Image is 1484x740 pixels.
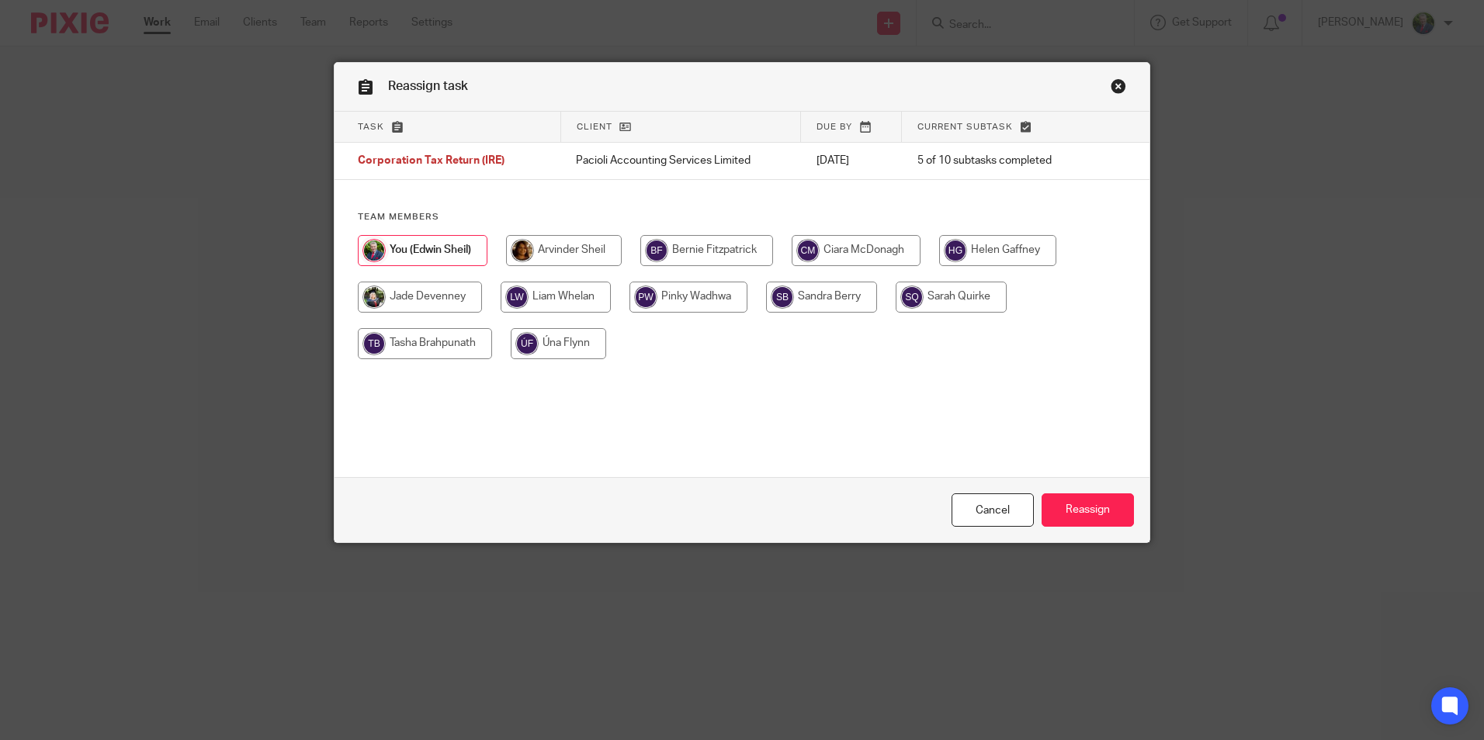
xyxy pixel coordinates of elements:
a: Close this dialog window [952,493,1034,527]
span: Reassign task [388,80,468,92]
span: Task [358,123,384,131]
h4: Team members [358,211,1126,223]
span: Current subtask [917,123,1013,131]
td: 5 of 10 subtasks completed [902,143,1095,180]
span: Corporation Tax Return (IRE) [358,156,504,167]
span: Due by [817,123,852,131]
a: Close this dialog window [1111,78,1126,99]
span: Client [577,123,612,131]
input: Reassign [1042,493,1134,527]
p: Pacioli Accounting Services Limited [576,153,785,168]
p: [DATE] [817,153,886,168]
